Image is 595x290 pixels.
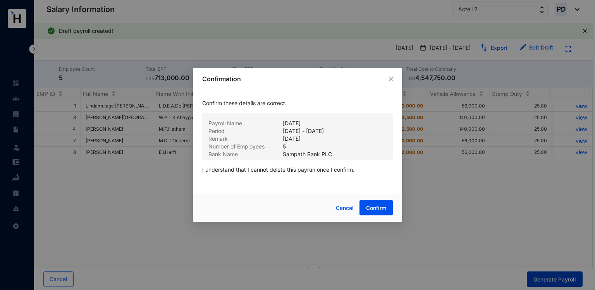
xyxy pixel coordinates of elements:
[208,119,283,127] p: Payroll Name
[208,127,283,135] p: Period
[366,204,386,212] span: Confirm
[283,127,324,135] p: [DATE] - [DATE]
[283,150,332,158] p: Sampath Bank PLC
[330,200,359,216] button: Cancel
[359,200,393,215] button: Confirm
[283,135,301,143] p: [DATE]
[208,135,283,143] p: Remark
[283,143,286,150] p: 5
[202,74,393,84] p: Confirmation
[208,143,283,150] p: Number of Employees
[388,76,394,82] span: close
[387,75,396,83] button: Close
[202,160,393,180] p: I understand that I cannot delete this payrun once I confirm.
[336,204,354,212] span: Cancel
[208,150,283,158] p: Bank Name
[283,119,301,127] p: [DATE]
[202,99,393,113] p: Confirm these details are correct.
